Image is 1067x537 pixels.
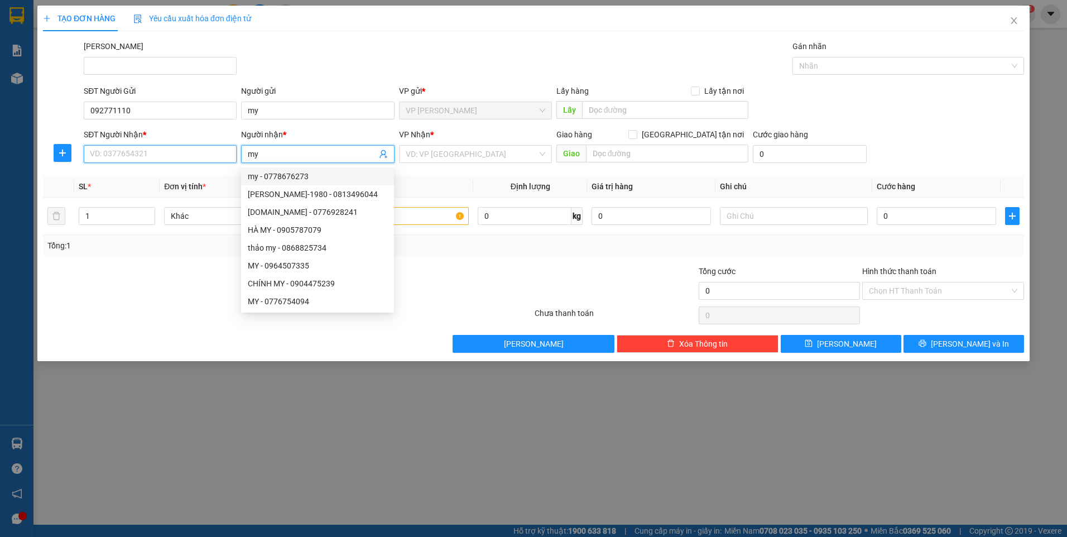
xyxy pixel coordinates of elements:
[586,145,749,162] input: Dọc đường
[919,339,926,348] span: printer
[133,15,142,23] img: icon
[781,335,901,353] button: save[PERSON_NAME]
[241,293,394,310] div: MY - 0776754094
[453,335,614,353] button: [PERSON_NAME]
[79,182,88,191] span: SL
[753,145,867,163] input: Cước giao hàng
[84,42,143,51] label: Mã ĐH
[571,207,583,225] span: kg
[241,239,394,257] div: thảo my - 0868825734
[998,6,1030,37] button: Close
[617,335,778,353] button: deleteXóa Thông tin
[862,267,936,276] label: Hình thức thanh toán
[241,185,394,203] div: LIỀU MỸ PHƯƠNG-1980 - 0813496044
[556,145,586,162] span: Giao
[248,170,387,183] div: my - 0778676273
[1005,207,1020,225] button: plus
[248,206,387,218] div: [DOMAIN_NAME] - 0776928241
[248,188,387,200] div: [PERSON_NAME]-1980 - 0813496044
[720,207,868,225] input: Ghi Chú
[133,14,251,23] span: Yêu cầu xuất hóa đơn điện tử
[171,208,305,224] span: Khác
[248,277,387,290] div: CHÍNH MY - 0904475239
[8,72,100,85] div: 70.000
[556,87,589,95] span: Lấy hàng
[241,85,394,97] div: Người gửi
[582,101,749,119] input: Dọc đường
[817,338,877,350] span: [PERSON_NAME]
[637,128,748,141] span: [GEOGRAPHIC_DATA] tận nơi
[592,182,633,191] span: Giá trị hàng
[679,338,728,350] span: Xóa Thông tin
[399,130,430,139] span: VP Nhận
[248,295,387,308] div: MY - 0776754094
[84,128,237,141] div: SĐT Người Nhận
[107,11,133,22] span: Nhận:
[399,85,552,97] div: VP gửi
[511,182,550,191] span: Định lượng
[107,36,196,50] div: ANH UY SG
[241,275,394,293] div: CHÍNH MY - 0904475239
[107,9,196,36] div: VP [PERSON_NAME]
[84,85,237,97] div: SĐT Người Gửi
[903,335,1024,353] button: printer[PERSON_NAME] và In
[406,102,545,119] span: VP Phan Thiết
[47,207,65,225] button: delete
[556,101,582,119] span: Lấy
[700,85,748,97] span: Lấy tận nơi
[107,50,196,65] div: 0902418138
[667,339,675,348] span: delete
[805,339,813,348] span: save
[9,9,99,36] div: VP [PERSON_NAME]
[43,14,116,23] span: TẠO ĐƠN HÀNG
[8,73,26,85] span: CR :
[592,207,711,225] input: 0
[248,242,387,254] div: thảo my - 0868825734
[241,128,394,141] div: Người nhận
[931,338,1009,350] span: [PERSON_NAME] và In
[241,203,394,221] div: C.MY - 0776928241
[164,182,206,191] span: Đơn vị tính
[533,307,698,327] div: Chưa thanh toán
[54,148,71,157] span: plus
[241,257,394,275] div: MY - 0964507335
[241,221,394,239] div: HÀ MY - 0905787079
[47,239,412,252] div: Tổng: 1
[715,176,872,198] th: Ghi chú
[699,267,736,276] span: Tổng cước
[1006,212,1019,220] span: plus
[43,15,51,22] span: plus
[321,207,469,225] input: VD: Bàn, Ghế
[54,144,71,162] button: plus
[556,130,592,139] span: Giao hàng
[9,36,99,50] div: CTY ĐẦM SEN
[9,50,99,65] div: 0933089944
[792,42,826,51] label: Gán nhãn
[379,150,388,159] span: user-add
[9,11,27,22] span: Gửi:
[753,130,808,139] label: Cước giao hàng
[504,338,564,350] span: [PERSON_NAME]
[248,224,387,236] div: HÀ MY - 0905787079
[248,260,387,272] div: MY - 0964507335
[84,57,237,75] input: Mã ĐH
[877,182,915,191] span: Cước hàng
[1010,16,1018,25] span: close
[241,167,394,185] div: my - 0778676273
